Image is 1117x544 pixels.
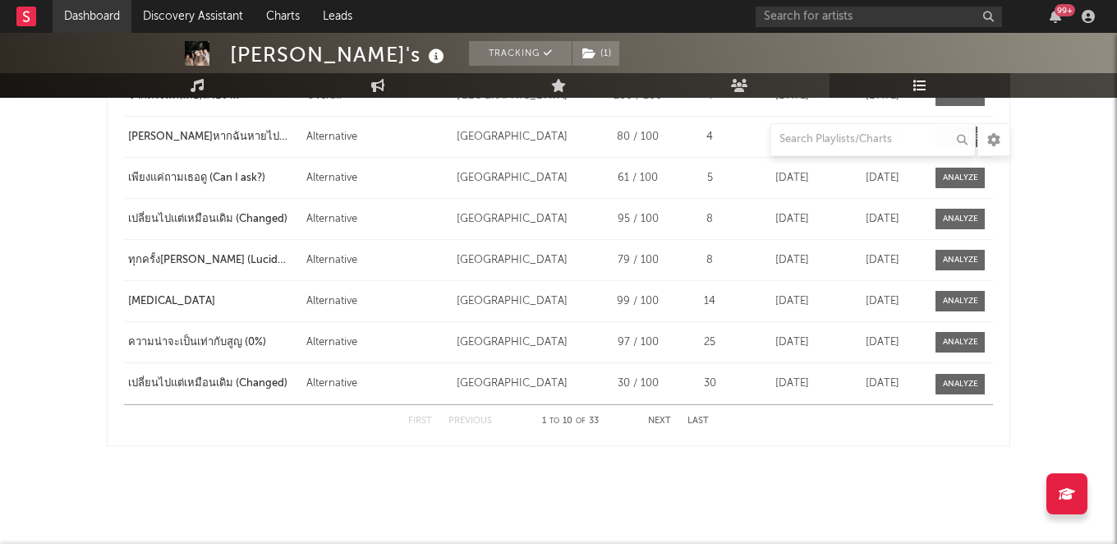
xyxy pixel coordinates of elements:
button: Previous [448,417,492,426]
div: [GEOGRAPHIC_DATA] [457,252,599,269]
div: 8 [677,211,742,228]
div: [DATE] [751,170,833,187]
div: [GEOGRAPHIC_DATA] [457,376,599,392]
button: Next [648,417,671,426]
div: [DATE] [841,376,923,392]
input: Search Playlists/Charts [770,123,976,156]
div: 95 / 100 [607,211,669,228]
a: เพียงแค่ถามเธอดู (Can I ask?) [128,170,298,187]
a: เปลี่ยนไปแต่เหมือนเดิม (Changed) [128,211,298,228]
div: [GEOGRAPHIC_DATA] [457,170,599,187]
button: 99+ [1050,10,1061,23]
div: 61 / 100 [607,170,669,187]
div: Alternative [306,252,448,269]
div: 99 + [1055,4,1075,16]
button: Tracking [469,41,572,66]
div: Alternative [306,334,448,351]
div: [GEOGRAPHIC_DATA] [457,293,599,310]
div: [DATE] [751,293,833,310]
span: to [549,417,559,425]
div: 25 [677,334,742,351]
div: [DATE] [751,334,833,351]
div: [PERSON_NAME]'s [230,41,448,68]
div: [DATE] [751,252,833,269]
div: [GEOGRAPHIC_DATA] [457,129,599,145]
div: [DATE] [841,293,923,310]
div: Alternative [306,211,448,228]
div: [GEOGRAPHIC_DATA] [457,334,599,351]
div: [DATE] [751,376,833,392]
div: Alternative [306,170,448,187]
div: 1 10 33 [525,412,615,431]
div: 30 / 100 [607,376,669,392]
div: [DATE] [841,334,923,351]
div: 4 [677,129,742,145]
div: 79 / 100 [607,252,669,269]
input: Search for artists [756,7,1002,27]
div: 97 / 100 [607,334,669,351]
div: Alternative [306,129,448,145]
button: Last [687,417,709,426]
div: [DATE] [841,170,923,187]
div: [DATE] [841,252,923,269]
div: 30 [677,376,742,392]
button: First [408,417,432,426]
div: [DATE] [751,129,833,145]
a: ความน่าจะเป็นเท่ากับสูญ (0%) [128,334,298,351]
div: [DATE] [841,211,923,228]
span: of [576,417,586,425]
a: [MEDICAL_DATA] [128,293,298,310]
a: ทุกครั้ง[PERSON_NAME] (Lucid Dream) [128,252,298,269]
a: เปลี่ยนไปแต่เหมือนเดิม (Changed) [128,376,298,392]
div: 80 / 100 [607,129,669,145]
div: [DATE] [751,211,833,228]
div: [GEOGRAPHIC_DATA] [457,211,599,228]
a: [PERSON_NAME]หากฉันหายไป (Vanishing) [128,129,298,145]
div: Alternative [306,293,448,310]
button: (1) [572,41,619,66]
div: Alternative [306,376,448,392]
span: ( 1 ) [572,41,620,66]
div: 99 / 100 [607,293,669,310]
div: 5 [677,170,742,187]
div: 14 [677,293,742,310]
div: 8 [677,252,742,269]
